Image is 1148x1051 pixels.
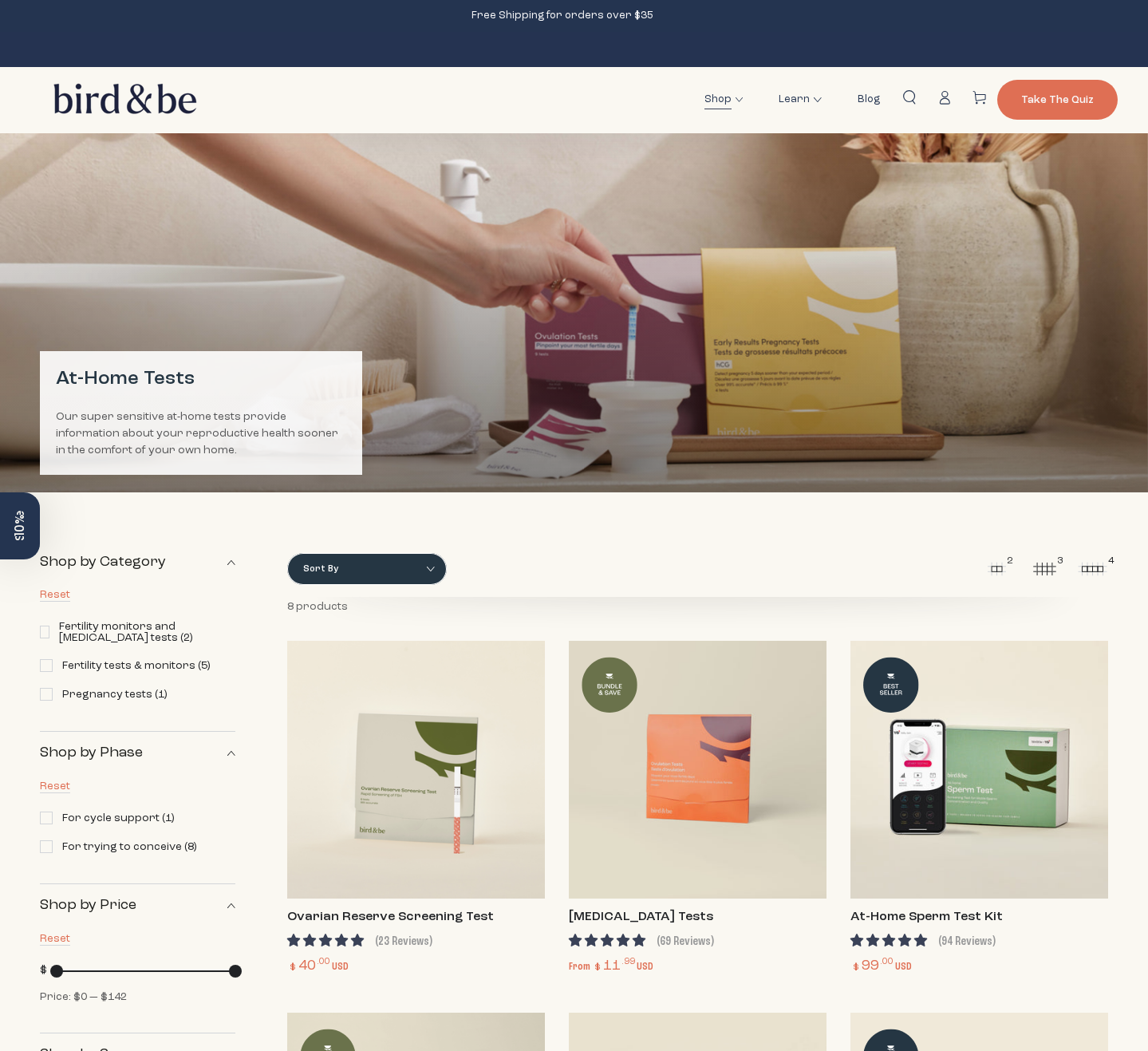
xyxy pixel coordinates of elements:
button: 4 [1076,553,1108,585]
label: Pregnancy tests (1) [40,688,167,701]
button: 2 [980,553,1012,585]
span: Free Shipping for orders over $35 [471,10,653,22]
label: For trying to conceive (8) [40,840,196,853]
a: Reset [40,933,70,946]
summary: Sort by [287,553,447,585]
label: For cycle support (1) [40,812,174,824]
div: Price: $0 — $142 [40,987,127,1007]
summary: Shop by Phase [40,731,235,774]
a: Blog [846,81,892,118]
span: Shop by Price [40,896,136,915]
summary: Shop by Price [40,883,235,927]
span: Shop [704,90,732,109]
a: Take the Quiz [997,80,1118,120]
iframe: Gorgias live chat messenger [1068,976,1132,1035]
span: Blog [858,90,880,109]
div: $ [40,960,47,982]
a: Reset [40,780,70,793]
label: Fertility monitors and [MEDICAL_DATA] tests (2) [40,621,235,643]
summary: Search our site [892,80,927,115]
p: 8 products [287,597,348,617]
span: Learn [779,90,810,109]
span: Shop by Category [40,553,166,571]
img: Bird&Be [40,74,207,125]
a: Reset [40,589,70,602]
span: Save 10% [11,511,28,541]
span: Shop by Phase [40,744,143,762]
label: Fertility tests & monitors (5) [40,659,210,672]
h1: At-Home Tests [56,367,346,392]
summary: Shop by Category [40,541,235,583]
span: Our super sensitive at-home tests provide information about your reproductive health sooner in th... [56,411,338,456]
